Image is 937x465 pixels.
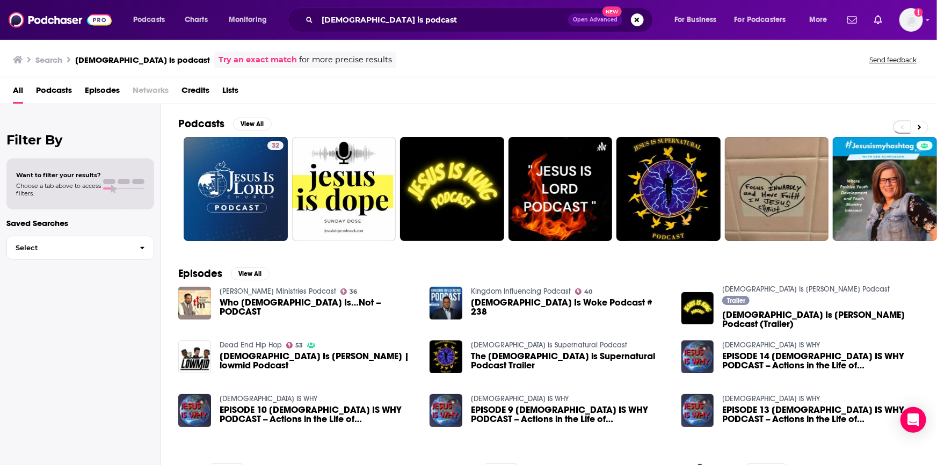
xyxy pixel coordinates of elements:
[221,11,281,28] button: open menu
[286,342,303,348] a: 53
[233,118,272,130] button: View All
[133,12,165,27] span: Podcasts
[722,405,920,424] span: EPISODE 13 [DEMOGRAPHIC_DATA] IS WHY PODCAST -- Actions in the Life of [PERSON_NAME]
[178,287,211,319] img: Who Jesus Is…Not – PODCAST
[9,10,112,30] img: Podchaser - Follow, Share and Rate Podcasts
[727,297,745,304] span: Trailer
[870,11,887,29] a: Show notifications dropdown
[133,82,169,104] span: Networks
[178,267,222,280] h2: Episodes
[220,298,417,316] span: Who [DEMOGRAPHIC_DATA] Is…Not – PODCAST
[7,244,131,251] span: Select
[85,82,120,104] a: Episodes
[681,292,714,325] img: Jesus Is King Podcast (Trailer)
[802,11,841,28] button: open menu
[220,405,417,424] a: EPISODE 10 JESUS IS WHY PODCAST -- Actions in the Life of Jesus Christ
[185,12,208,27] span: Charts
[220,405,417,424] span: EPISODE 10 [DEMOGRAPHIC_DATA] IS WHY PODCAST -- Actions in the Life of [PERSON_NAME]
[430,340,462,373] img: The Jesus is Supernatural Podcast Trailer
[900,407,926,433] div: Open Intercom Messenger
[36,82,72,104] a: Podcasts
[899,8,923,32] span: Logged in as BenLaurro
[681,340,714,373] img: EPISODE 14 JESUS IS WHY PODCAST -- Actions in the Life of Jesus Christ
[75,55,210,65] h3: [DEMOGRAPHIC_DATA] is podcast
[267,141,284,150] a: 32
[722,310,920,329] a: Jesus Is King Podcast (Trailer)
[722,405,920,424] a: EPISODE 13 JESUS IS WHY PODCAST -- Actions in the Life of Jesus Christ
[220,352,417,370] a: Jesus Is King | lowmid Podcast
[471,287,571,296] a: Kingdom Influencing Podcast
[295,343,303,348] span: 53
[602,6,622,17] span: New
[126,11,179,28] button: open menu
[231,267,270,280] button: View All
[843,11,861,29] a: Show notifications dropdown
[16,182,101,197] span: Choose a tab above to access filters.
[471,340,627,350] a: Jesus is Supernatural Podcast
[178,117,272,130] a: PodcastsView All
[735,12,786,27] span: For Podcasters
[272,141,279,151] span: 32
[13,82,23,104] a: All
[575,288,593,295] a: 40
[35,55,62,65] h3: Search
[220,394,317,403] a: JESUS IS WHY
[585,289,593,294] span: 40
[220,298,417,316] a: Who Jesus Is…Not – PODCAST
[178,11,214,28] a: Charts
[220,287,336,296] a: Thomas Taylor Ministries Podcast
[298,8,663,32] div: Search podcasts, credits, & more...
[667,11,730,28] button: open menu
[899,8,923,32] button: Show profile menu
[728,11,802,28] button: open menu
[220,352,417,370] span: [DEMOGRAPHIC_DATA] Is [PERSON_NAME] | lowmid Podcast
[178,340,211,373] img: Jesus Is King | lowmid Podcast
[471,405,669,424] span: EPISODE 9 [DEMOGRAPHIC_DATA] IS WHY PODCAST -- Actions in the Life of [PERSON_NAME]
[16,171,101,179] span: Want to filter your results?
[178,394,211,427] img: EPISODE 10 JESUS IS WHY PODCAST -- Actions in the Life of Jesus Christ
[471,298,669,316] a: Jesus Is Woke Podcast # 238
[222,82,238,104] a: Lists
[722,340,820,350] a: JESUS IS WHY
[809,12,827,27] span: More
[471,394,569,403] a: JESUS IS WHY
[340,288,358,295] a: 36
[471,298,669,316] span: [DEMOGRAPHIC_DATA] Is Woke Podcast # 238
[722,394,820,403] a: JESUS IS WHY
[6,236,154,260] button: Select
[181,82,209,104] a: Credits
[681,394,714,427] img: EPISODE 13 JESUS IS WHY PODCAST -- Actions in the Life of Jesus Christ
[722,310,920,329] span: [DEMOGRAPHIC_DATA] Is [PERSON_NAME] Podcast (Trailer)
[6,218,154,228] p: Saved Searches
[229,12,267,27] span: Monitoring
[178,117,224,130] h2: Podcasts
[184,137,288,241] a: 32
[317,11,568,28] input: Search podcasts, credits, & more...
[866,55,920,64] button: Send feedback
[178,267,270,280] a: EpisodesView All
[471,405,669,424] a: EPISODE 9 JESUS IS WHY PODCAST -- Actions in the Life of Jesus Christ
[722,352,920,370] a: EPISODE 14 JESUS IS WHY PODCAST -- Actions in the Life of Jesus Christ
[219,54,297,66] a: Try an exact match
[568,13,622,26] button: Open AdvancedNew
[430,287,462,319] img: Jesus Is Woke Podcast # 238
[899,8,923,32] img: User Profile
[573,17,618,23] span: Open Advanced
[350,289,357,294] span: 36
[471,352,669,370] span: The [DEMOGRAPHIC_DATA] is Supernatural Podcast Trailer
[722,285,890,294] a: Jesus Is King Podcast
[914,8,923,17] svg: Add a profile image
